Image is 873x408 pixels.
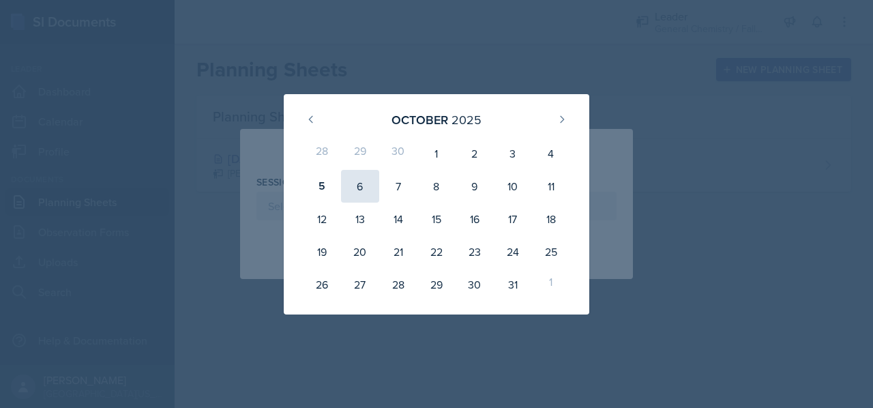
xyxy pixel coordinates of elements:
div: 26 [303,268,341,301]
div: 31 [494,268,532,301]
div: 14 [379,203,417,235]
div: 2025 [452,111,482,129]
div: 19 [303,235,341,268]
div: 13 [341,203,379,235]
div: 25 [532,235,570,268]
div: 20 [341,235,379,268]
div: 21 [379,235,417,268]
div: October [391,111,448,129]
div: 23 [456,235,494,268]
div: 16 [456,203,494,235]
div: 30 [456,268,494,301]
div: 27 [341,268,379,301]
div: 18 [532,203,570,235]
div: 12 [303,203,341,235]
div: 5 [303,170,341,203]
div: 2 [456,137,494,170]
div: 28 [303,137,341,170]
div: 29 [341,137,379,170]
div: 1 [532,268,570,301]
div: 1 [417,137,456,170]
div: 24 [494,235,532,268]
div: 7 [379,170,417,203]
div: 11 [532,170,570,203]
div: 9 [456,170,494,203]
div: 3 [494,137,532,170]
div: 29 [417,268,456,301]
div: 8 [417,170,456,203]
div: 22 [417,235,456,268]
div: 6 [341,170,379,203]
div: 4 [532,137,570,170]
div: 30 [379,137,417,170]
div: 28 [379,268,417,301]
div: 15 [417,203,456,235]
div: 10 [494,170,532,203]
div: 17 [494,203,532,235]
